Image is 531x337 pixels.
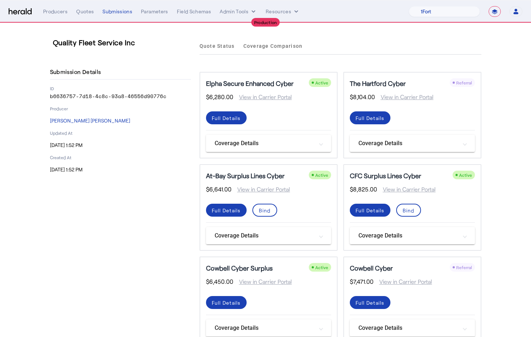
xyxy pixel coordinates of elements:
[200,43,235,49] span: Quote Status
[232,185,290,194] span: View in Carrier Portal
[53,37,194,47] h3: Quality Fleet Service Inc
[350,296,390,309] button: Full Details
[356,207,385,214] div: Full Details
[43,8,68,15] div: Producers
[102,8,132,15] div: Submissions
[50,142,191,149] p: [DATE] 1:52 PM
[350,263,393,273] h5: Cowbell Cyber
[356,114,385,122] div: Full Details
[206,111,247,124] button: Full Details
[76,8,94,15] div: Quotes
[233,93,292,101] span: View in Carrier Portal
[212,114,241,122] div: Full Details
[456,80,472,85] span: Referral
[358,231,458,240] mat-panel-title: Coverage Details
[206,204,247,217] button: Full Details
[212,299,241,306] div: Full Details
[215,231,314,240] mat-panel-title: Coverage Details
[206,171,285,181] h5: At-Bay Surplus Lines Cyber
[206,185,232,194] span: $6,641.00
[200,37,235,55] a: Quote Status
[459,172,472,177] span: Active
[259,207,271,214] div: Bind
[50,117,191,124] p: [PERSON_NAME] [PERSON_NAME]
[50,130,191,136] p: Updated At
[315,80,328,85] span: Active
[50,154,191,160] p: Created At
[206,93,233,101] span: $6,280.00
[403,207,415,214] div: Bind
[350,204,390,217] button: Full Details
[206,227,331,244] mat-expansion-panel-header: Coverage Details
[177,8,211,15] div: Field Schemas
[50,106,191,111] p: Producer
[206,277,233,286] span: $6,450.00
[456,265,472,270] span: Referral
[243,37,303,55] a: Coverage Comparison
[350,111,390,124] button: Full Details
[350,93,375,101] span: $8,104.00
[215,324,314,332] mat-panel-title: Coverage Details
[266,8,300,15] button: Resources dropdown menu
[212,207,241,214] div: Full Details
[50,68,104,76] h4: Submission Details
[252,204,277,217] button: Bind
[50,86,191,91] p: ID
[206,296,247,309] button: Full Details
[9,8,32,15] img: Herald Logo
[243,43,303,49] span: Coverage Comparison
[206,319,331,337] mat-expansion-panel-header: Coverage Details
[374,277,432,286] span: View in Carrier Portal
[206,78,294,88] h5: Elpha Secure Enhanced Cyber
[350,277,374,286] span: $7,471.00
[350,227,475,244] mat-expansion-panel-header: Coverage Details
[220,8,257,15] button: internal dropdown menu
[350,185,377,194] span: $8,825.00
[350,319,475,337] mat-expansion-panel-header: Coverage Details
[396,204,421,217] button: Bind
[358,324,458,332] mat-panel-title: Coverage Details
[315,172,328,177] span: Active
[251,18,280,27] div: Production
[350,171,421,181] h5: CFC Surplus Lines Cyber
[375,93,434,101] span: View in Carrier Portal
[206,135,331,152] mat-expansion-panel-header: Coverage Details
[350,78,406,88] h5: The Hartford Cyber
[233,277,292,286] span: View in Carrier Portal
[215,139,314,148] mat-panel-title: Coverage Details
[315,265,328,270] span: Active
[206,263,273,273] h5: Cowbell Cyber Surplus
[50,166,191,173] p: [DATE] 1:52 PM
[377,185,436,194] span: View in Carrier Portal
[356,299,385,306] div: Full Details
[141,8,168,15] div: Parameters
[358,139,458,148] mat-panel-title: Coverage Details
[350,135,475,152] mat-expansion-panel-header: Coverage Details
[50,93,191,100] p: b6636757-7d18-4c8c-93a8-46556d90776c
